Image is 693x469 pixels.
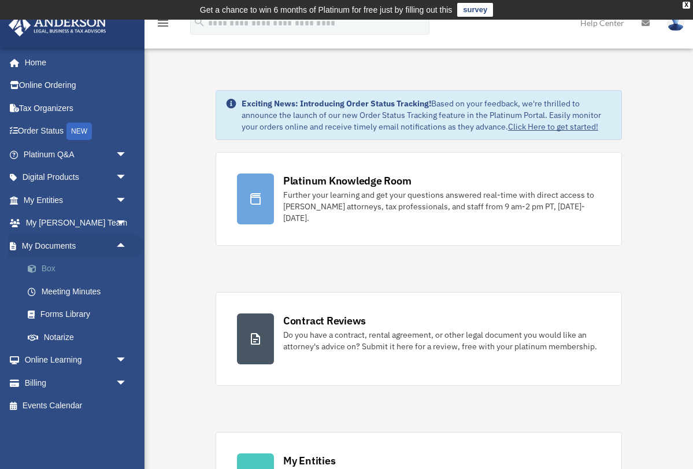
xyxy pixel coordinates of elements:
[200,3,453,17] div: Get a chance to win 6 months of Platinum for free just by filling out this
[8,74,144,97] a: Online Ordering
[242,98,612,132] div: Based on your feedback, we're thrilled to announce the launch of our new Order Status Tracking fe...
[5,14,110,36] img: Anderson Advisors Platinum Portal
[283,173,412,188] div: Platinum Knowledge Room
[283,453,335,468] div: My Entities
[242,98,431,109] strong: Exciting News: Introducing Order Status Tracking!
[8,51,139,74] a: Home
[116,371,139,395] span: arrow_drop_down
[8,143,144,166] a: Platinum Q&Aarrow_drop_down
[283,189,601,224] div: Further your learning and get your questions answered real-time with direct access to [PERSON_NAM...
[156,20,170,30] a: menu
[16,303,144,326] a: Forms Library
[8,189,144,212] a: My Entitiesarrow_drop_down
[283,329,601,352] div: Do you have a contract, rental agreement, or other legal document you would like an attorney's ad...
[8,371,144,394] a: Billingarrow_drop_down
[8,120,144,143] a: Order StatusNEW
[8,97,144,120] a: Tax Organizers
[8,234,144,257] a: My Documentsarrow_drop_up
[667,14,684,31] img: User Pic
[116,143,139,167] span: arrow_drop_down
[193,16,206,28] i: search
[283,313,366,328] div: Contract Reviews
[8,212,144,235] a: My [PERSON_NAME] Teamarrow_drop_down
[508,121,598,132] a: Click Here to get started!
[116,349,139,372] span: arrow_drop_down
[16,280,144,303] a: Meeting Minutes
[156,16,170,30] i: menu
[8,166,144,189] a: Digital Productsarrow_drop_down
[8,349,144,372] a: Online Learningarrow_drop_down
[116,212,139,235] span: arrow_drop_down
[216,292,622,386] a: Contract Reviews Do you have a contract, rental agreement, or other legal document you would like...
[116,234,139,258] span: arrow_drop_up
[66,123,92,140] div: NEW
[16,326,144,349] a: Notarize
[457,3,493,17] a: survey
[16,257,144,280] a: Box
[8,394,144,418] a: Events Calendar
[116,166,139,190] span: arrow_drop_down
[116,189,139,212] span: arrow_drop_down
[683,2,690,9] div: close
[216,152,622,246] a: Platinum Knowledge Room Further your learning and get your questions answered real-time with dire...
